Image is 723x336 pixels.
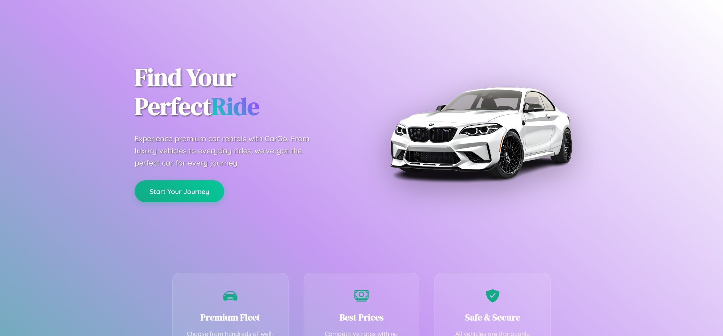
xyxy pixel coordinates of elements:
[184,311,277,323] h3: Premium Fleet
[135,180,224,202] button: Start Your Journey
[386,38,575,227] img: Premium BMW car rental vehicle
[211,90,259,123] span: Ride
[446,311,539,323] h3: Safe & Secure
[135,133,324,169] p: Experience premium car rentals with CarGo. From luxury vehicles to everyday rides, we've got the ...
[315,311,408,323] h3: Best Prices
[135,63,350,121] h1: Find Your Perfect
